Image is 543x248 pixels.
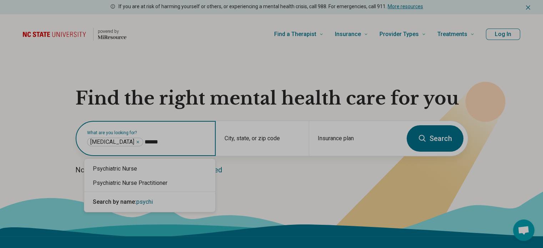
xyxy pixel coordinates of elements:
[90,138,134,146] span: [MEDICAL_DATA]
[84,159,215,212] div: Suggestions
[84,162,215,176] div: Psychiatric Nurse
[407,125,463,152] button: Search
[93,198,136,205] span: Search by name:
[75,88,468,109] h1: Find the right mental health care for you
[524,3,532,11] button: Dismiss
[84,176,215,190] div: Psychiatric Nurse Practitioner
[98,29,126,34] p: powered by
[379,29,419,39] span: Provider Types
[136,140,140,144] button: Psychiatrist
[513,219,534,241] div: Open chat
[388,4,423,9] a: More resources
[274,29,316,39] span: Find a Therapist
[87,131,207,135] label: What are you looking for?
[87,138,143,146] div: Psychiatrist
[75,165,468,175] p: Not sure what you’re looking for?
[335,29,361,39] span: Insurance
[119,3,423,10] p: If you are at risk of harming yourself or others, or experiencing a mental health crisis, call 98...
[437,29,467,39] span: Treatments
[136,198,153,205] span: psychi
[486,29,520,40] button: Log In
[23,23,126,46] a: Home page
